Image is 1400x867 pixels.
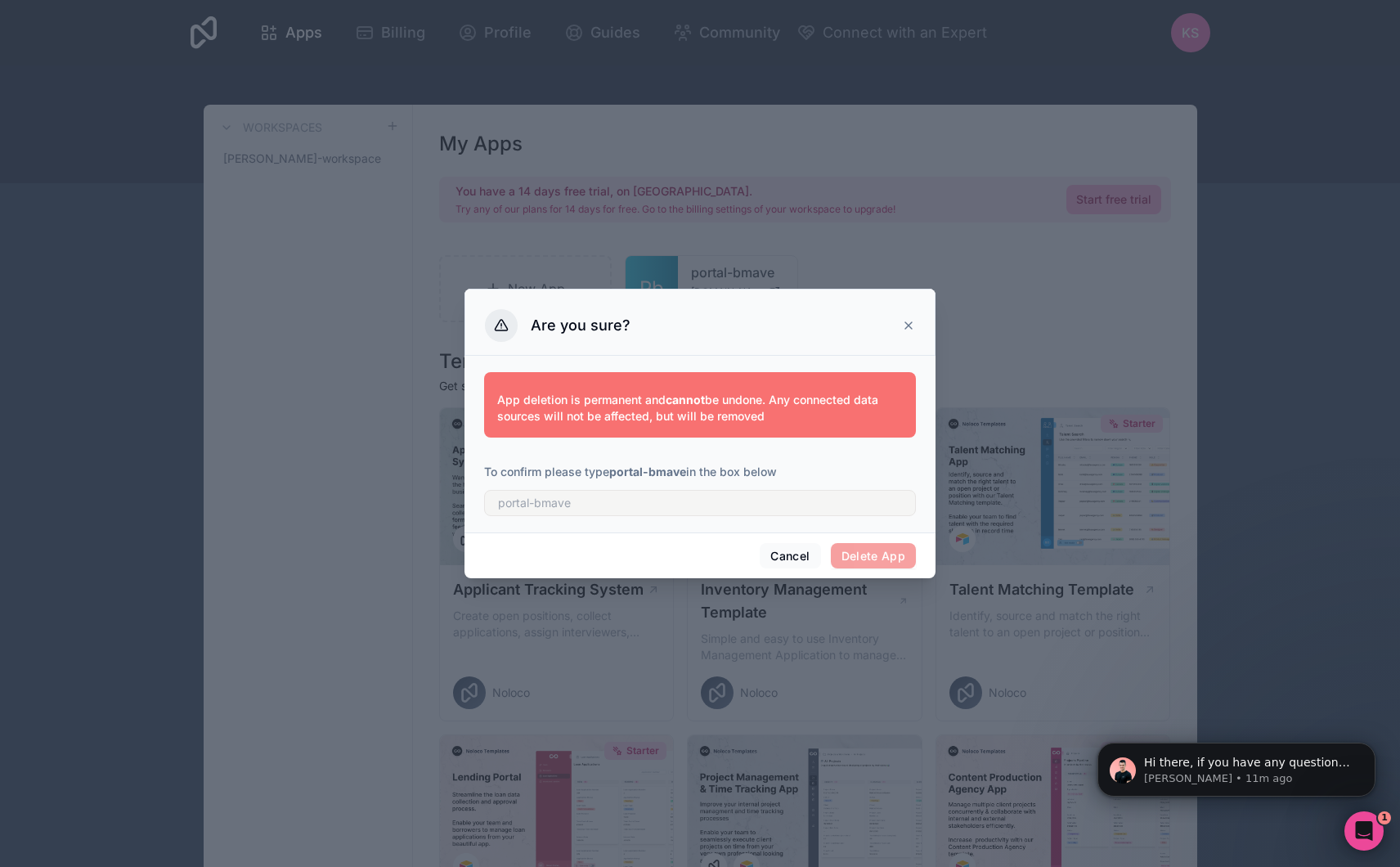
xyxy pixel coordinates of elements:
[1344,811,1384,851] iframe: Intercom live chat
[666,393,705,407] strong: cannot
[484,490,916,516] input: portal-bmave
[497,392,903,425] p: App deletion is permanent and be undone. Any connected data sources will not be affected, but wil...
[1378,811,1391,824] span: 1
[531,316,630,335] h3: Are you sure?
[760,543,820,569] button: Cancel
[484,464,916,480] p: To confirm please type in the box below
[609,465,686,478] strong: portal-bmave
[1073,708,1400,823] iframe: Intercom notifications message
